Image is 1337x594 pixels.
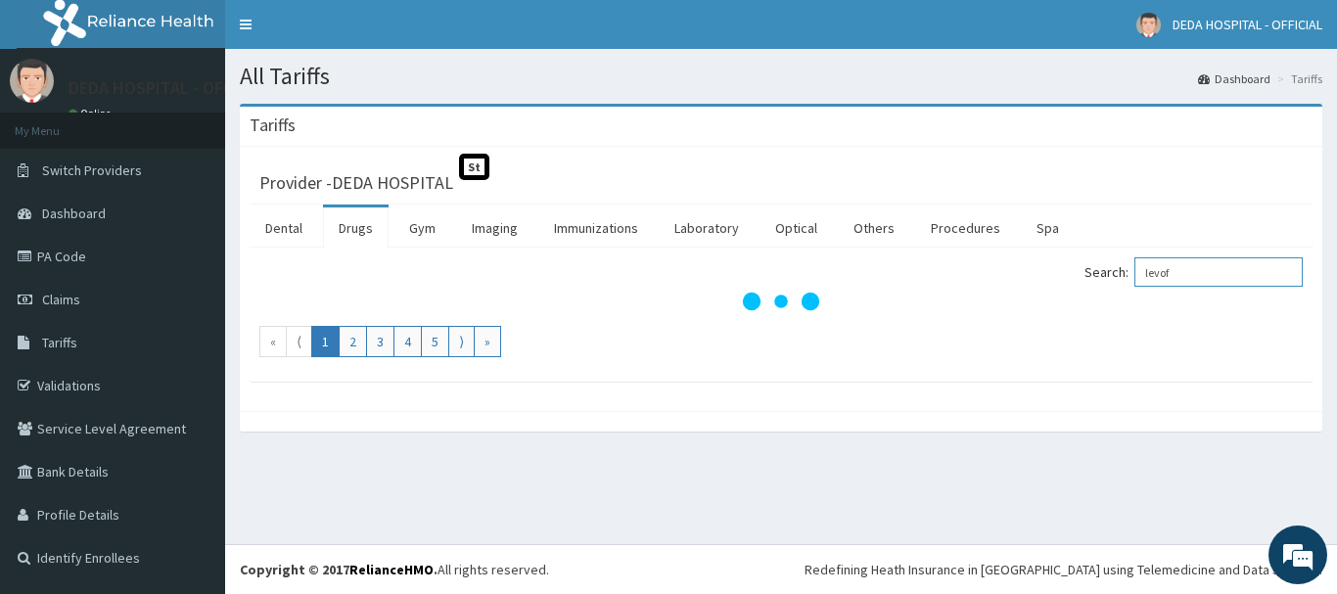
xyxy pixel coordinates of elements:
[838,207,910,249] a: Others
[69,79,270,97] p: DEDA HOSPITAL - OFFICIAL
[742,262,820,341] svg: audio-loading
[240,561,438,578] strong: Copyright © 2017 .
[1173,16,1322,33] span: DEDA HOSPITAL - OFFICIAL
[286,326,312,357] a: Go to previous page
[42,161,142,179] span: Switch Providers
[339,326,367,357] a: Go to page number 2
[456,207,533,249] a: Imaging
[1084,257,1303,287] label: Search:
[915,207,1016,249] a: Procedures
[42,334,77,351] span: Tariffs
[321,10,368,57] div: Minimize live chat window
[42,291,80,308] span: Claims
[10,390,373,459] textarea: Type your message and hit 'Enter'
[311,326,340,357] a: Go to page number 1
[42,205,106,222] span: Dashboard
[760,207,833,249] a: Optical
[10,59,54,103] img: User Image
[448,326,475,357] a: Go to next page
[366,326,394,357] a: Go to page number 3
[1198,70,1270,87] a: Dashboard
[69,107,115,120] a: Online
[659,207,755,249] a: Laboratory
[323,207,389,249] a: Drugs
[1021,207,1075,249] a: Spa
[225,544,1337,594] footer: All rights reserved.
[474,326,501,357] a: Go to last page
[421,326,449,357] a: Go to page number 5
[393,207,451,249] a: Gym
[259,326,287,357] a: Go to first page
[36,98,79,147] img: d_794563401_company_1708531726252_794563401
[250,207,318,249] a: Dental
[240,64,1322,89] h1: All Tariffs
[1134,257,1303,287] input: Search:
[1272,70,1322,87] li: Tariffs
[349,561,434,578] a: RelianceHMO
[102,110,329,135] div: Chat with us now
[393,326,422,357] a: Go to page number 4
[114,174,270,372] span: We're online!
[805,560,1322,579] div: Redefining Heath Insurance in [GEOGRAPHIC_DATA] using Telemedicine and Data Science!
[259,174,453,192] h3: Provider - DEDA HOSPITAL
[250,116,296,134] h3: Tariffs
[1136,13,1161,37] img: User Image
[538,207,654,249] a: Immunizations
[459,154,489,180] span: St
